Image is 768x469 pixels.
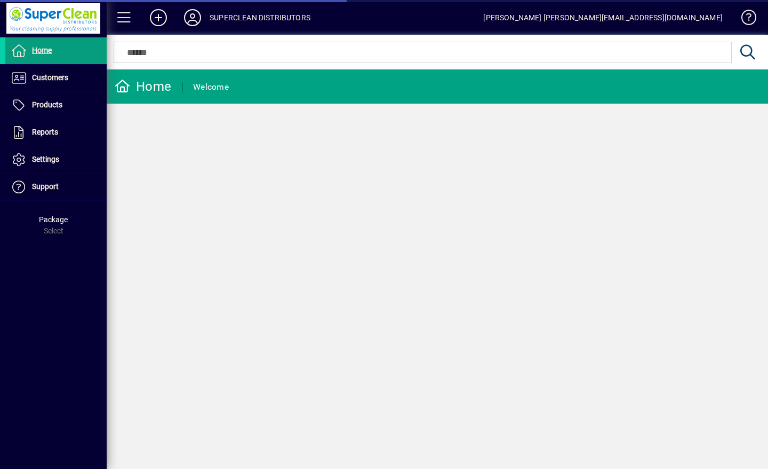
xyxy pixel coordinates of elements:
[5,119,107,146] a: Reports
[39,215,68,224] span: Package
[733,2,755,37] a: Knowledge Base
[175,8,210,27] button: Profile
[5,146,107,173] a: Settings
[32,155,59,163] span: Settings
[115,78,171,95] div: Home
[32,128,58,136] span: Reports
[5,92,107,119] a: Products
[32,182,59,191] span: Support
[32,73,68,82] span: Customers
[32,46,52,54] span: Home
[210,9,310,26] div: SUPERCLEAN DISTRIBUTORS
[193,79,229,96] div: Welcome
[32,100,62,109] span: Products
[5,174,107,200] a: Support
[5,65,107,91] a: Customers
[483,9,723,26] div: [PERSON_NAME] [PERSON_NAME][EMAIL_ADDRESS][DOMAIN_NAME]
[141,8,175,27] button: Add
